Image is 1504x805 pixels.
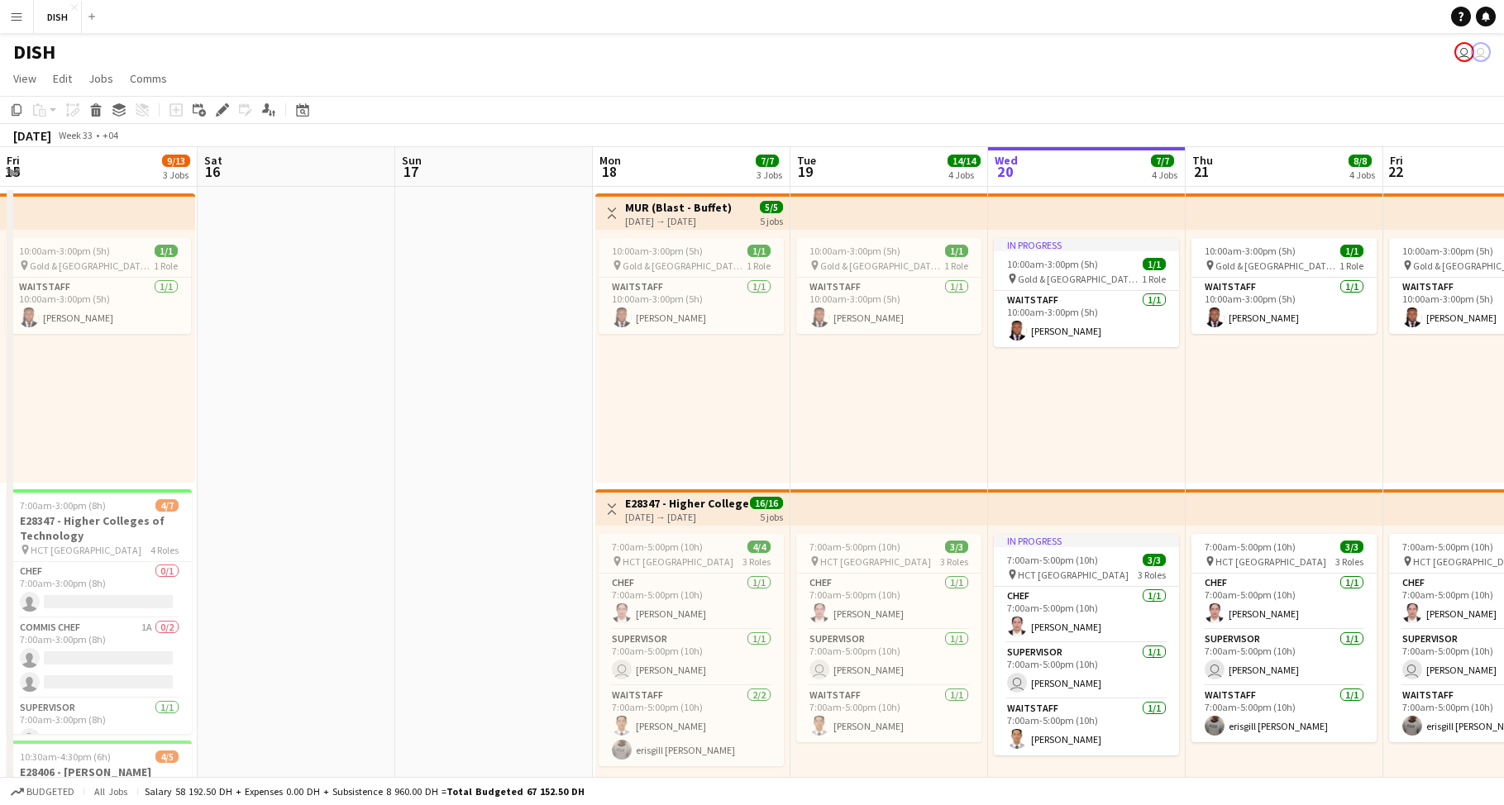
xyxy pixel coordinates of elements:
span: 1 Role [154,260,178,272]
span: 1/1 [1340,245,1363,257]
span: 15 [4,162,20,181]
app-card-role: Supervisor1/17:00am-5:00pm (10h) [PERSON_NAME] [994,643,1179,699]
span: View [13,71,36,86]
span: Sat [204,153,222,168]
app-job-card: 7:00am-3:00pm (8h)4/7E28347 - Higher Colleges of Technology HCT [GEOGRAPHIC_DATA]4 RolesChef0/17:... [7,489,192,734]
app-card-role: Waitstaff1/110:00am-3:00pm (5h)[PERSON_NAME] [6,278,191,334]
span: 10:00am-3:00pm (5h) [612,245,703,257]
span: 1/1 [155,245,178,257]
app-card-role: Supervisor1/17:00am-5:00pm (10h) [PERSON_NAME] [599,630,784,686]
app-user-avatar: John Santarin [1454,42,1474,62]
span: HCT [GEOGRAPHIC_DATA] [1018,569,1129,581]
button: DISH [34,1,82,33]
span: Sun [402,153,422,168]
app-card-role: Commis Chef1A0/27:00am-3:00pm (8h) [7,618,192,698]
app-job-card: 10:00am-3:00pm (5h)1/1 Gold & [GEOGRAPHIC_DATA], [PERSON_NAME] Rd - Al Quoz - Al Quoz Industrial ... [1191,238,1377,334]
a: Jobs [82,68,120,89]
span: 10:00am-3:00pm (5h) [19,245,110,257]
div: Salary 58 192.50 DH + Expenses 0.00 DH + Subsistence 8 960.00 DH = [145,785,585,798]
app-job-card: 7:00am-5:00pm (10h)3/3 HCT [GEOGRAPHIC_DATA]3 RolesChef1/17:00am-5:00pm (10h)[PERSON_NAME]Supervi... [1191,534,1377,742]
span: HCT [GEOGRAPHIC_DATA] [31,544,141,556]
span: 4/4 [747,541,771,553]
span: 18 [597,162,621,181]
app-job-card: 7:00am-5:00pm (10h)4/4 HCT [GEOGRAPHIC_DATA]3 RolesChef1/17:00am-5:00pm (10h)[PERSON_NAME]Supervi... [599,534,784,766]
span: 3/3 [1143,554,1166,566]
app-card-role: Waitstaff1/17:00am-5:00pm (10h)erisgill [PERSON_NAME] [1191,686,1377,742]
app-card-role: Waitstaff2/27:00am-5:00pm (10h)[PERSON_NAME]erisgill [PERSON_NAME] [599,686,784,766]
div: 10:00am-3:00pm (5h)1/1 Gold & [GEOGRAPHIC_DATA], [PERSON_NAME] Rd - Al Quoz - Al Quoz Industrial ... [6,238,191,334]
span: 14/14 [948,155,981,167]
app-card-role: Chef1/17:00am-5:00pm (10h)[PERSON_NAME] [994,587,1179,643]
span: HCT [GEOGRAPHIC_DATA] [623,555,733,568]
div: 7:00am-5:00pm (10h)3/3 HCT [GEOGRAPHIC_DATA]3 RolesChef1/17:00am-5:00pm (10h)[PERSON_NAME]Supervi... [796,534,981,742]
span: Gold & [GEOGRAPHIC_DATA], [PERSON_NAME] Rd - Al Quoz - Al Quoz Industrial Area 3 - [GEOGRAPHIC_DA... [623,260,747,272]
span: Gold & [GEOGRAPHIC_DATA], [PERSON_NAME] Rd - Al Quoz - Al Quoz Industrial Area 3 - [GEOGRAPHIC_DA... [1215,260,1339,272]
app-card-role: Waitstaff1/110:00am-3:00pm (5h)[PERSON_NAME] [796,278,981,334]
span: Budgeted [26,786,74,798]
app-card-role: Waitstaff1/110:00am-3:00pm (5h)[PERSON_NAME] [994,291,1179,347]
app-job-card: 10:00am-3:00pm (5h)1/1 Gold & [GEOGRAPHIC_DATA], [PERSON_NAME] Rd - Al Quoz - Al Quoz Industrial ... [796,238,981,334]
app-job-card: 10:00am-3:00pm (5h)1/1 Gold & [GEOGRAPHIC_DATA], [PERSON_NAME] Rd - Al Quoz - Al Quoz Industrial ... [599,238,784,334]
span: 1/1 [747,245,771,257]
span: 7:00am-5:00pm (10h) [1402,541,1493,553]
h3: E28347 - Higher Colleges of Technology [7,513,192,543]
span: 9/13 [162,155,190,167]
span: HCT [GEOGRAPHIC_DATA] [1215,555,1326,568]
span: 19 [795,162,816,181]
span: 16/16 [750,497,783,509]
app-card-role: Supervisor1/17:00am-3:00pm (8h)[PERSON_NAME] [7,698,192,755]
span: 20 [992,162,1018,181]
span: Jobs [88,71,113,86]
span: Fri [7,153,20,168]
a: Comms [123,68,174,89]
span: Fri [1390,153,1403,168]
app-card-role: Chef1/17:00am-5:00pm (10h)[PERSON_NAME] [599,574,784,630]
div: [DATE] → [DATE] [625,511,748,523]
span: 3 Roles [940,555,968,568]
span: Thu [1192,153,1213,168]
span: 4/7 [155,499,179,512]
span: 10:00am-3:00pm (5h) [1205,245,1296,257]
app-card-role: Chef1/17:00am-5:00pm (10h)[PERSON_NAME] [1191,574,1377,630]
div: In progress [994,534,1179,547]
span: HCT [GEOGRAPHIC_DATA] [820,555,931,568]
app-job-card: In progress7:00am-5:00pm (10h)3/3 HCT [GEOGRAPHIC_DATA]3 RolesChef1/17:00am-5:00pm (10h)[PERSON_N... [994,534,1179,755]
h3: E28406 - [PERSON_NAME] Event [7,765,192,794]
div: In progress [994,238,1179,251]
span: 10:30am-4:30pm (6h) [20,750,111,763]
span: 3 Roles [742,555,771,568]
a: Edit [46,68,79,89]
div: 4 Jobs [948,169,980,181]
a: View [7,68,43,89]
app-card-role: Waitstaff1/17:00am-5:00pm (10h)[PERSON_NAME] [994,699,1179,755]
app-card-role: Chef0/17:00am-3:00pm (8h) [7,562,192,618]
span: 1 Role [1339,260,1363,272]
div: In progress10:00am-3:00pm (5h)1/1 Gold & [GEOGRAPHIC_DATA], [PERSON_NAME] Rd - Al Quoz - Al Quoz ... [994,238,1179,347]
div: 5 jobs [760,509,783,523]
span: 4 Roles [150,544,179,556]
div: 4 Jobs [1152,169,1177,181]
span: 22 [1387,162,1403,181]
h1: DISH [13,40,55,64]
button: Budgeted [8,783,77,801]
div: 3 Jobs [163,169,189,181]
span: 10:00am-3:00pm (5h) [1007,258,1098,270]
span: 21 [1190,162,1213,181]
span: Week 33 [55,129,96,141]
span: 8/8 [1349,155,1372,167]
span: 10:00am-3:00pm (5h) [809,245,900,257]
span: Wed [995,153,1018,168]
span: 7/7 [756,155,779,167]
span: 3/3 [1340,541,1363,553]
div: [DATE] [13,127,51,144]
app-card-role: Waitstaff1/17:00am-5:00pm (10h)[PERSON_NAME] [796,686,981,742]
h3: E28347 - Higher Colleges of Technology [625,496,748,511]
div: +04 [103,129,118,141]
span: 7:00am-5:00pm (10h) [1205,541,1296,553]
h3: MUR (Blast - Buffet) [625,200,732,215]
